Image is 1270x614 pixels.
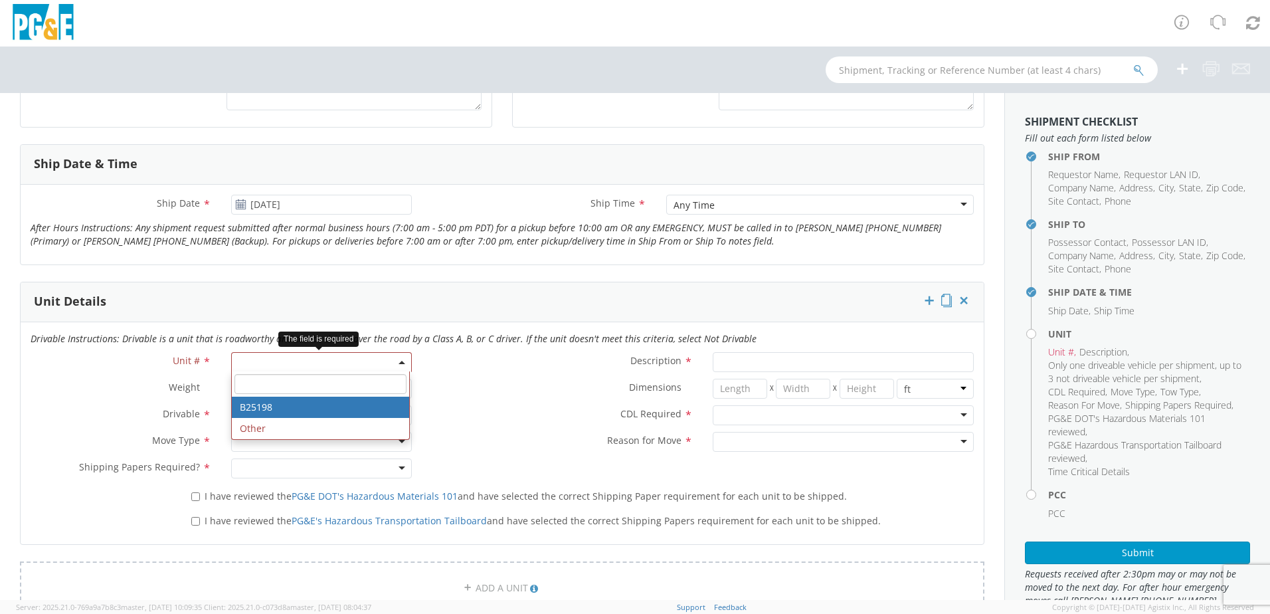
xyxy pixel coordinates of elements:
[1206,181,1243,194] span: Zip Code
[1048,236,1127,249] span: Possessor Contact
[677,602,705,612] a: Support
[152,434,200,447] span: Move Type
[205,514,881,527] span: I have reviewed the and have selected the correct Shipping Papers requirement for each unit to be...
[1119,181,1155,195] li: ,
[1158,181,1174,194] span: City
[1079,346,1129,359] li: ,
[590,197,635,209] span: Ship Time
[1048,287,1250,297] h4: Ship Date & Time
[1048,399,1120,411] span: Reason For Move
[1132,236,1208,249] li: ,
[1206,181,1245,195] li: ,
[31,221,941,247] i: After Hours Instructions: Any shipment request submitted after normal business hours (7:00 am - 5...
[1119,249,1155,262] li: ,
[1048,507,1065,520] span: PCC
[1048,329,1250,339] h4: Unit
[232,418,409,439] li: Other
[31,332,757,345] i: Drivable Instructions: Drivable is a unit that is roadworthy and can be driven over the road by a...
[1179,249,1201,262] span: State
[1119,181,1153,194] span: Address
[1179,181,1203,195] li: ,
[1048,195,1101,208] li: ,
[205,490,847,502] span: I have reviewed the and have selected the correct Shipping Paper requirement for each unit to be ...
[1206,249,1245,262] li: ,
[204,602,371,612] span: Client: 2025.21.0-c073d8a
[1124,168,1198,181] span: Requestor LAN ID
[1048,346,1074,358] span: Unit #
[1048,490,1250,500] h4: PCC
[169,381,200,393] span: Weight
[163,407,200,420] span: Drivable
[1158,181,1176,195] li: ,
[1125,399,1233,412] li: ,
[1048,249,1116,262] li: ,
[830,379,840,399] span: X
[191,517,200,526] input: I have reviewed thePG&E's Hazardous Transportation Tailboardand have selected the correct Shippin...
[290,602,371,612] span: master, [DATE] 08:04:37
[1048,304,1089,317] span: Ship Date
[1048,399,1122,412] li: ,
[1158,249,1174,262] span: City
[1111,385,1157,399] li: ,
[79,460,200,473] span: Shipping Papers Required?
[121,602,202,612] span: master, [DATE] 10:09:35
[1179,181,1201,194] span: State
[1048,412,1206,438] span: PG&E DOT's Hazardous Materials 101 reviewed
[776,379,830,399] input: Width
[157,197,200,209] span: Ship Date
[1025,567,1250,607] span: Requests received after 2:30pm may or may not be moved to the next day. For after hour emergency ...
[1048,195,1099,207] span: Site Contact
[1048,262,1099,275] span: Site Contact
[1048,168,1119,181] span: Requestor Name
[191,492,200,501] input: I have reviewed thePG&E DOT's Hazardous Materials 101and have selected the correct Shipping Paper...
[1048,412,1247,439] li: ,
[1052,602,1254,613] span: Copyright © [DATE]-[DATE] Agistix Inc., All Rights Reserved
[232,397,409,418] li: B25198
[1048,359,1247,385] li: ,
[1048,439,1247,465] li: ,
[34,295,106,308] h3: Unit Details
[1048,439,1222,464] span: PG&E Hazardous Transportation Tailboard reviewed
[173,354,200,367] span: Unit #
[1048,385,1107,399] li: ,
[1206,249,1243,262] span: Zip Code
[674,199,715,212] div: Any Time
[292,490,458,502] a: PG&E DOT's Hazardous Materials 101
[620,407,681,420] span: CDL Required
[1125,399,1231,411] span: Shipping Papers Required
[1124,168,1200,181] li: ,
[16,602,202,612] span: Server: 2025.21.0-769a9a7b8c3
[629,381,681,393] span: Dimensions
[1048,359,1241,385] span: Only one driveable vehicle per shipment, up to 3 not driveable vehicle per shipment
[1048,304,1091,318] li: ,
[1048,385,1105,398] span: CDL Required
[1025,132,1250,145] span: Fill out each form listed below
[1048,249,1114,262] span: Company Name
[1158,249,1176,262] li: ,
[1094,304,1134,317] span: Ship Time
[1111,385,1155,398] span: Move Type
[278,332,359,347] div: The field is required
[713,379,767,399] input: Length
[1025,542,1250,564] button: Submit
[714,602,747,612] a: Feedback
[1119,249,1153,262] span: Address
[1079,346,1127,358] span: Description
[1048,262,1101,276] li: ,
[1025,114,1138,129] strong: Shipment Checklist
[1048,219,1250,229] h4: Ship To
[630,354,681,367] span: Description
[1048,152,1250,161] h4: Ship From
[1048,181,1114,194] span: Company Name
[1132,236,1206,249] span: Possessor LAN ID
[34,157,137,171] h3: Ship Date & Time
[10,4,76,43] img: pge-logo-06675f144f4cfa6a6814.png
[1160,385,1199,398] span: Tow Type
[1105,195,1131,207] span: Phone
[1048,465,1130,478] span: Time Critical Details
[767,379,776,399] span: X
[1179,249,1203,262] li: ,
[1048,168,1121,181] li: ,
[1105,262,1131,275] span: Phone
[1048,181,1116,195] li: ,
